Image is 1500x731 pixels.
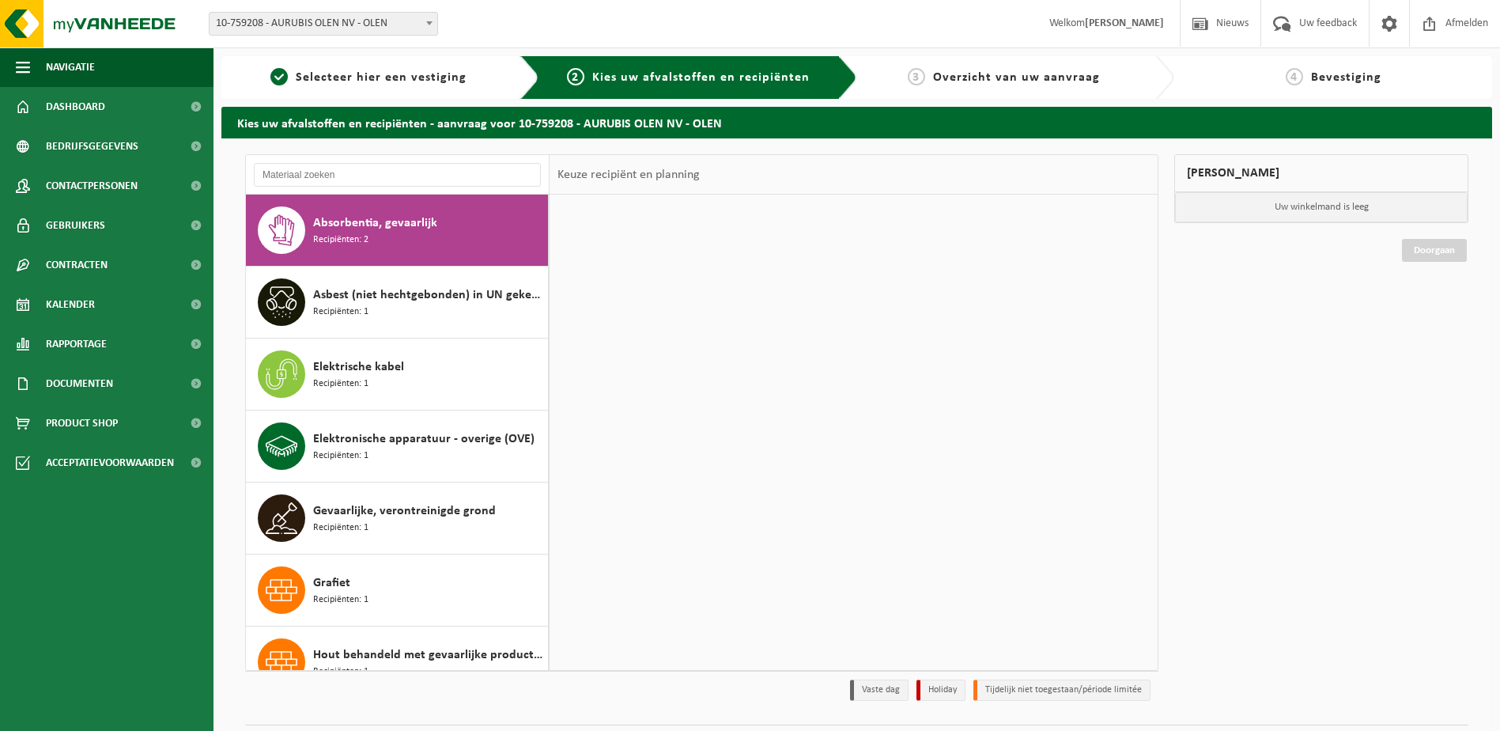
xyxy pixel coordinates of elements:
span: 2 [567,68,584,85]
li: Holiday [916,680,965,701]
button: Asbest (niet hechtgebonden) in UN gekeurde verpakking Recipiënten: 1 [246,267,549,339]
button: Elektronische apparatuur - overige (OVE) Recipiënten: 1 [246,411,549,483]
li: Vaste dag [850,680,909,701]
button: Hout behandeld met gevaarlijke producten (C), treinbilzen Recipiënten: 1 [246,627,549,699]
span: Contactpersonen [46,166,138,206]
div: [PERSON_NAME] [1174,154,1468,192]
span: Absorbentia, gevaarlijk [313,214,437,233]
span: Rapportage [46,324,107,364]
span: Recipiënten: 1 [313,593,368,608]
li: Tijdelijk niet toegestaan/période limitée [973,680,1151,701]
span: Overzicht van uw aanvraag [933,71,1100,84]
span: Asbest (niet hechtgebonden) in UN gekeurde verpakking [313,286,544,305]
a: 1Selecteer hier een vestiging [229,68,508,87]
input: Materiaal zoeken [254,163,541,187]
span: Bedrijfsgegevens [46,127,138,166]
h2: Kies uw afvalstoffen en recipiënten - aanvraag voor 10-759208 - AURUBIS OLEN NV - OLEN [221,107,1492,138]
span: Navigatie [46,47,95,87]
div: Keuze recipiënt en planning [550,155,708,195]
span: Gevaarlijke, verontreinigde grond [313,502,496,521]
span: 10-759208 - AURUBIS OLEN NV - OLEN [209,12,438,36]
span: 10-759208 - AURUBIS OLEN NV - OLEN [210,13,437,35]
span: 4 [1286,68,1303,85]
span: Recipiënten: 1 [313,305,368,320]
span: Recipiënten: 2 [313,233,368,248]
p: Uw winkelmand is leeg [1175,192,1468,222]
a: Doorgaan [1402,239,1467,262]
strong: [PERSON_NAME] [1085,17,1164,29]
span: Product Shop [46,403,118,443]
span: Recipiënten: 1 [313,377,368,392]
span: Elektronische apparatuur - overige (OVE) [313,430,535,449]
span: Hout behandeld met gevaarlijke producten (C), treinbilzen [313,646,544,665]
button: Gevaarlijke, verontreinigde grond Recipiënten: 1 [246,483,549,555]
span: Documenten [46,364,113,403]
button: Grafiet Recipiënten: 1 [246,555,549,627]
span: Kalender [46,285,95,324]
button: Elektrische kabel Recipiënten: 1 [246,339,549,411]
span: Grafiet [313,574,350,593]
span: Bevestiging [1311,71,1381,84]
span: Gebruikers [46,206,105,245]
span: 1 [270,68,288,85]
span: Dashboard [46,87,105,127]
span: Acceptatievoorwaarden [46,443,174,483]
span: Contracten [46,245,108,285]
span: Recipiënten: 1 [313,521,368,536]
span: Selecteer hier een vestiging [296,71,467,84]
span: Elektrische kabel [313,358,404,377]
span: Recipiënten: 1 [313,665,368,680]
span: Recipiënten: 1 [313,449,368,464]
button: Absorbentia, gevaarlijk Recipiënten: 2 [246,195,549,267]
span: Kies uw afvalstoffen en recipiënten [592,71,810,84]
span: 3 [908,68,925,85]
